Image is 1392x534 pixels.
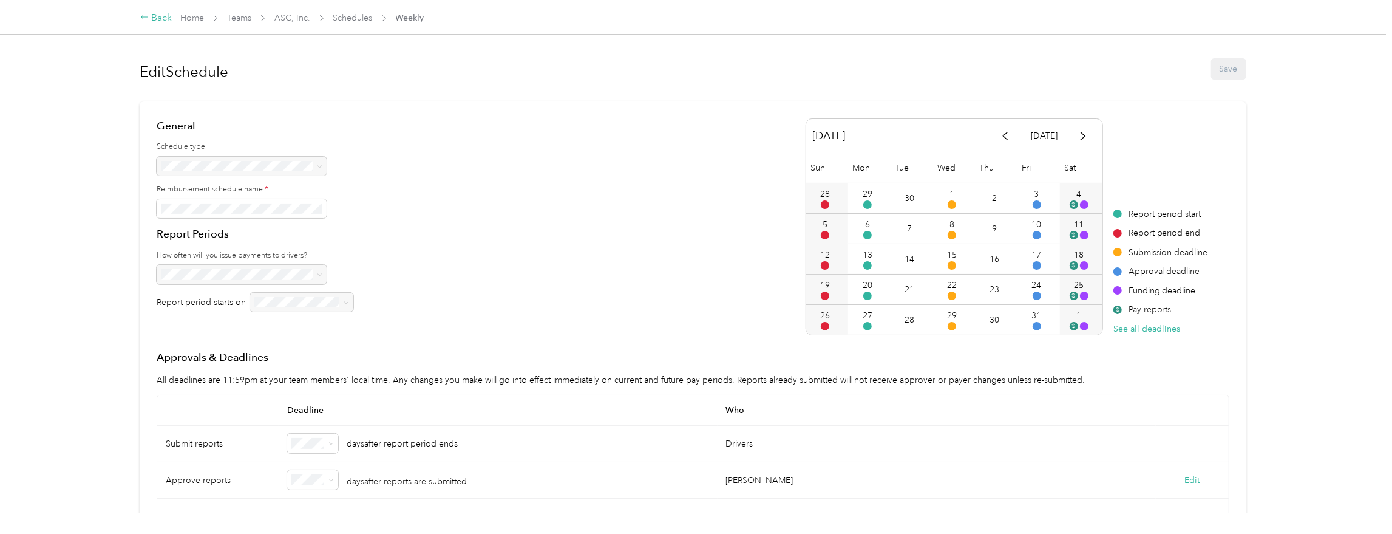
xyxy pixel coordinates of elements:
span: $ [1070,231,1078,239]
span: $ [1113,306,1122,314]
div: 21 [905,283,915,296]
div: 28 [905,313,915,326]
p: days after reports are submitted [347,472,467,488]
h4: General [157,118,353,134]
div: Wed [933,153,976,183]
p: days after report period ends [347,437,458,450]
span: [DATE] [812,125,845,146]
span: $ [1070,292,1078,300]
div: Sun [806,153,849,183]
div: 18 [1074,248,1084,261]
span: $ [1070,261,1078,270]
div: [PERSON_NAME] [726,510,793,523]
a: Schedules [333,13,373,23]
h1: Edit Schedule [140,57,228,86]
div: 27 [863,309,872,322]
label: How often will you issue payments to drivers? [157,250,353,261]
span: Weekly [396,12,424,24]
h4: Approvals & Deadlines [157,350,1229,365]
div: 7 [908,222,912,235]
div: Funding deadline [1113,284,1208,297]
div: 22 [947,279,957,292]
div: 5 [823,218,827,231]
div: 29 [947,309,957,322]
div: Approval deadline [1113,265,1208,278]
span: $ [1070,322,1078,330]
div: 8 [949,218,954,231]
div: 29 [863,188,872,200]
div: 2 [992,192,997,205]
div: 16 [990,253,999,265]
div: 31 [1032,309,1042,322]
div: 3 [1034,188,1039,200]
div: 24 [1032,279,1042,292]
a: Home [180,13,204,23]
div: 10 [1032,218,1042,231]
div: Approve reports [157,462,279,499]
button: Edit [1184,474,1200,487]
div: Back [140,11,172,26]
iframe: Everlance-gr Chat Button Frame [1324,466,1392,534]
a: Teams [227,13,251,23]
div: 30 [990,313,999,326]
div: 12 [820,248,830,261]
div: 28 [820,188,830,200]
button: See all deadlines [1113,323,1180,335]
div: Thu [976,153,1018,183]
div: 14 [905,253,915,265]
a: ASC, Inc. [274,13,310,23]
div: Report period end [1113,227,1208,239]
button: [DATE] [1022,125,1066,146]
div: [PERSON_NAME] [726,474,793,487]
span: Who [718,395,1156,426]
label: Reimbursement schedule name [157,184,353,195]
div: 1 [1076,309,1081,322]
div: Sat [1060,153,1102,183]
div: 6 [865,218,870,231]
span: Report period starts on [157,296,246,309]
div: Report period start [1113,208,1208,221]
div: Pay reports [1113,303,1208,316]
div: 13 [863,248,872,261]
div: 19 [820,279,830,292]
div: 1 [949,188,954,200]
div: Submit reports [157,426,279,462]
h4: Report Periods [157,227,353,242]
div: Submission deadline [1113,246,1208,259]
div: 15 [947,248,957,261]
p: All deadlines are 11:59pm at your team members' local time. Any changes you make will go into eff... [157,374,1229,386]
span: Deadline [279,395,717,426]
button: Edit [1184,510,1200,523]
label: Schedule type [157,142,353,152]
div: 25 [1074,279,1084,292]
div: 4 [1076,188,1081,200]
div: Fri [1017,153,1060,183]
div: Tue [891,153,933,183]
div: 30 [905,192,915,205]
span: $ [1070,200,1078,209]
div: 11 [1074,218,1084,231]
div: 20 [863,279,872,292]
div: 23 [990,283,999,296]
div: 9 [992,222,997,235]
div: Drivers [718,426,1229,462]
div: 26 [820,309,830,322]
div: Mon [848,153,891,183]
div: 17 [1032,248,1042,261]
